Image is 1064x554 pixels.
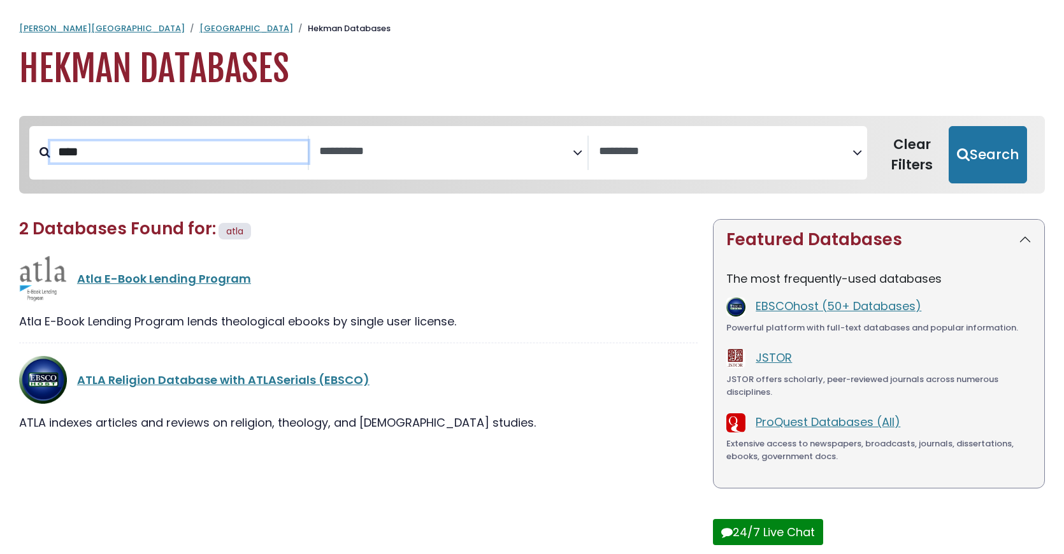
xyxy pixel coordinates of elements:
span: atla [226,225,243,238]
button: Clear Filters [875,126,949,183]
div: Powerful platform with full-text databases and popular information. [726,322,1032,334]
a: JSTOR [756,350,792,366]
a: [GEOGRAPHIC_DATA] [199,22,293,34]
textarea: Search [319,145,573,159]
button: 24/7 Live Chat [713,519,823,545]
input: Search database by title or keyword [50,141,308,162]
p: The most frequently-used databases [726,270,1032,287]
li: Hekman Databases [293,22,391,35]
div: JSTOR offers scholarly, peer-reviewed journals across numerous disciplines. [726,373,1032,398]
a: ProQuest Databases (All) [756,414,900,430]
nav: breadcrumb [19,22,1045,35]
h1: Hekman Databases [19,48,1045,90]
nav: Search filters [19,116,1045,194]
div: Atla E-Book Lending Program lends theological ebooks by single user license. [19,313,698,330]
button: Submit for Search Results [949,126,1027,183]
div: ATLA indexes articles and reviews on religion, theology, and [DEMOGRAPHIC_DATA] studies. [19,414,698,431]
a: EBSCOhost (50+ Databases) [756,298,921,314]
button: Featured Databases [714,220,1044,260]
a: ATLA Religion Database with ATLASerials (EBSCO) [77,372,370,388]
a: [PERSON_NAME][GEOGRAPHIC_DATA] [19,22,185,34]
div: Extensive access to newspapers, broadcasts, journals, dissertations, ebooks, government docs. [726,437,1032,462]
textarea: Search [599,145,852,159]
a: Atla E-Book Lending Program [77,271,251,287]
span: 2 Databases Found for: [19,217,216,240]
